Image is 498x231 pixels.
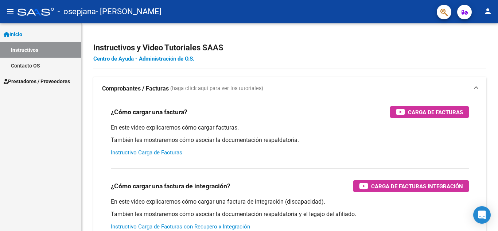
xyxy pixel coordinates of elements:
button: Carga de Facturas Integración [353,180,469,192]
p: En este video explicaremos cómo cargar una factura de integración (discapacidad). [111,198,469,206]
span: - [PERSON_NAME] [96,4,162,20]
span: - osepjana [58,4,96,20]
a: Instructivo Carga de Facturas [111,149,182,156]
h3: ¿Cómo cargar una factura? [111,107,187,117]
h3: ¿Cómo cargar una factura de integración? [111,181,230,191]
span: Carga de Facturas Integración [371,182,463,191]
h2: Instructivos y Video Tutoriales SAAS [93,41,486,55]
p: También les mostraremos cómo asociar la documentación respaldatoria y el legajo del afiliado. [111,210,469,218]
mat-icon: menu [6,7,15,16]
mat-expansion-panel-header: Comprobantes / Facturas (haga click aquí para ver los tutoriales) [93,77,486,100]
mat-icon: person [483,7,492,16]
p: También les mostraremos cómo asociar la documentación respaldatoria. [111,136,469,144]
a: Centro de Ayuda - Administración de O.S. [93,55,194,62]
p: En este video explicaremos cómo cargar facturas. [111,124,469,132]
a: Instructivo Carga de Facturas con Recupero x Integración [111,223,250,230]
div: Open Intercom Messenger [473,206,491,224]
span: Carga de Facturas [408,108,463,117]
button: Carga de Facturas [390,106,469,118]
span: (haga click aquí para ver los tutoriales) [170,85,263,93]
span: Prestadores / Proveedores [4,77,70,85]
strong: Comprobantes / Facturas [102,85,169,93]
span: Inicio [4,30,22,38]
